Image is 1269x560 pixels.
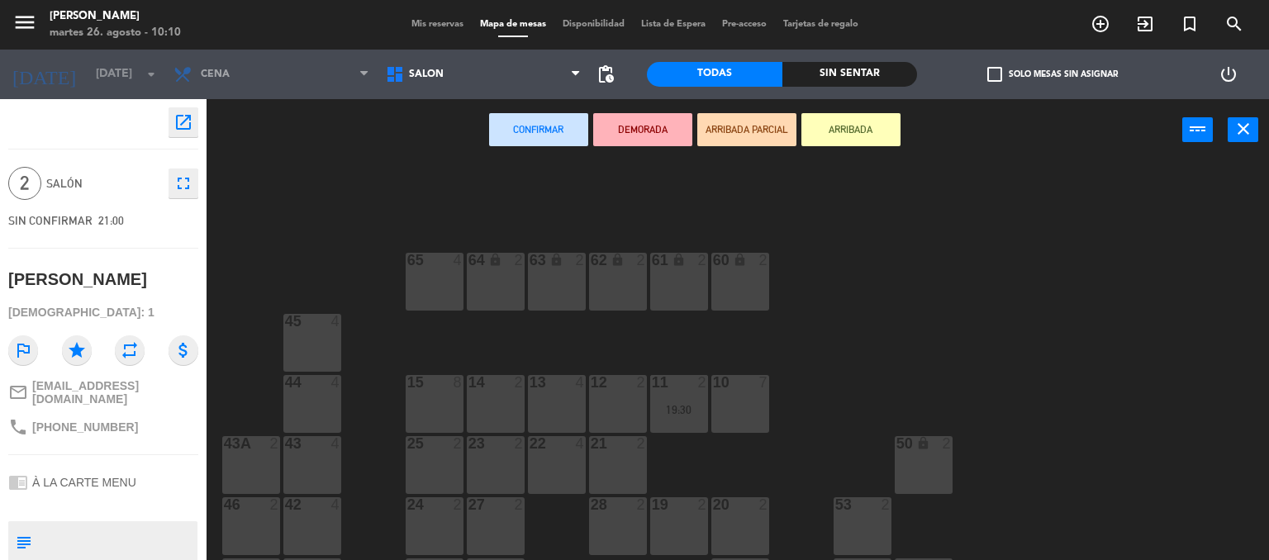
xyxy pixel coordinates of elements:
[8,417,28,437] i: phone
[713,497,714,512] div: 20
[672,253,686,267] i: lock
[173,173,193,193] i: fullscreen
[987,67,1002,82] span: check_box_outline_blank
[698,497,708,512] div: 2
[468,375,469,390] div: 14
[8,167,41,200] span: 2
[285,375,286,390] div: 44
[32,420,138,434] span: [PHONE_NUMBER]
[576,253,586,268] div: 2
[224,436,225,451] div: 43A
[472,20,554,29] span: Mapa de mesas
[576,436,586,451] div: 4
[637,253,647,268] div: 2
[62,335,92,365] i: star
[468,497,469,512] div: 27
[1091,14,1110,34] i: add_circle_outline
[637,375,647,390] div: 2
[454,375,463,390] div: 8
[515,497,525,512] div: 2
[489,113,588,146] button: Confirmar
[759,253,769,268] div: 2
[835,497,836,512] div: 53
[468,436,469,451] div: 23
[12,10,37,40] button: menu
[32,476,136,489] span: À LA CARTE MENU
[407,375,408,390] div: 15
[1224,14,1244,34] i: search
[50,8,181,25] div: [PERSON_NAME]
[331,314,341,329] div: 4
[141,64,161,84] i: arrow_drop_down
[515,253,525,268] div: 2
[733,253,747,267] i: lock
[593,113,692,146] button: DEMORADA
[530,253,530,268] div: 63
[882,497,891,512] div: 2
[713,253,714,268] div: 60
[652,375,653,390] div: 11
[115,335,145,365] i: repeat
[12,10,37,35] i: menu
[698,375,708,390] div: 2
[647,62,782,87] div: Todas
[1180,14,1200,34] i: turned_in_not
[637,436,647,451] div: 2
[14,533,32,551] i: subject
[713,375,714,390] div: 10
[759,375,769,390] div: 7
[8,298,198,327] div: [DEMOGRAPHIC_DATA]: 1
[8,382,28,402] i: mail_outline
[8,379,198,406] a: mail_outline[EMAIL_ADDRESS][DOMAIN_NAME]
[576,375,586,390] div: 4
[403,20,472,29] span: Mis reservas
[8,472,28,492] i: chrome_reader_mode
[596,64,615,84] span: pending_actions
[8,335,38,365] i: outlined_flag
[515,436,525,451] div: 2
[285,497,286,512] div: 42
[468,253,469,268] div: 64
[8,214,93,227] span: SIN CONFIRMAR
[637,497,647,512] div: 2
[775,20,867,29] span: Tarjetas de regalo
[1233,119,1253,139] i: close
[454,497,463,512] div: 2
[530,436,530,451] div: 22
[201,69,230,80] span: Cena
[409,69,444,80] span: Salón
[1182,117,1213,142] button: power_input
[331,375,341,390] div: 4
[98,214,124,227] span: 21:00
[454,436,463,451] div: 2
[697,113,796,146] button: ARRIBADA PARCIAL
[331,436,341,451] div: 4
[224,497,225,512] div: 46
[32,379,198,406] span: [EMAIL_ADDRESS][DOMAIN_NAME]
[270,497,280,512] div: 2
[801,113,901,146] button: ARRIBADA
[611,253,625,267] i: lock
[454,253,463,268] div: 4
[650,404,708,415] div: 19:30
[46,174,160,193] span: Salón
[633,20,714,29] span: Lista de Espera
[714,20,775,29] span: Pre-acceso
[549,253,563,267] i: lock
[488,253,502,267] i: lock
[652,253,653,268] div: 61
[270,436,280,451] div: 2
[554,20,633,29] span: Disponibilidad
[530,375,530,390] div: 13
[407,253,408,268] div: 65
[1188,119,1208,139] i: power_input
[285,314,286,329] div: 45
[1135,14,1155,34] i: exit_to_app
[169,107,198,137] button: open_in_new
[698,253,708,268] div: 2
[407,436,408,451] div: 25
[987,67,1118,82] label: Solo mesas sin asignar
[285,436,286,451] div: 43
